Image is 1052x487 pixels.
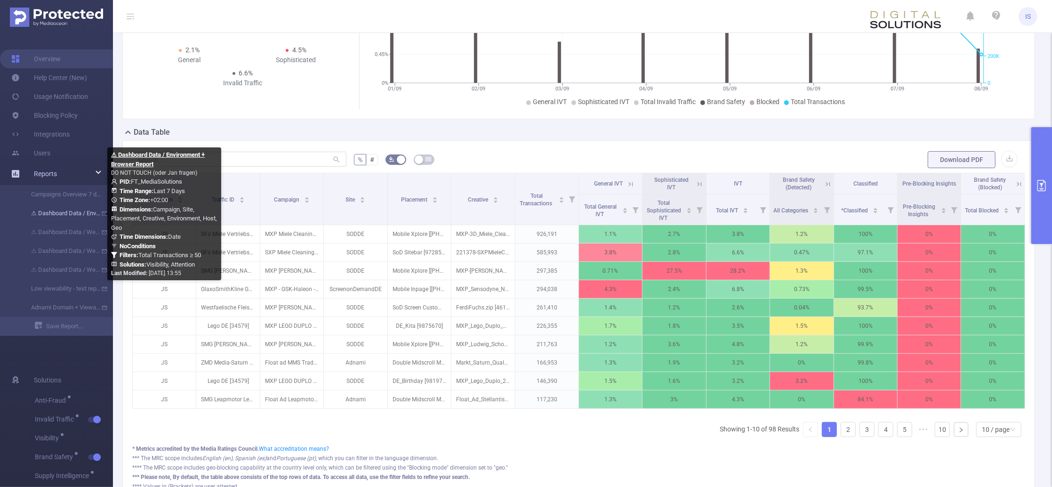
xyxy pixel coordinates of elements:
[902,180,956,187] span: Pre-Blocking Insights
[388,262,451,280] p: Mobile Xplore [[PHONE_NUMBER]]
[133,372,196,390] p: JS
[451,354,514,372] p: Markt_Saturn_Qualcomm_Q3_2025.zip [5555514]
[579,299,642,317] p: 1.4%
[120,233,181,240] span: Date
[426,156,431,162] i: icon: table
[515,317,578,335] p: 226,355
[884,195,897,225] i: Filter menu
[196,372,259,390] p: Lego DE [34579]
[642,372,706,390] p: 1.6%
[1012,195,1025,225] i: Filter menu
[133,299,196,317] p: JS
[579,372,642,390] p: 1.5%
[120,178,131,185] b: PID:
[274,196,301,203] span: Campaign
[770,299,833,317] p: 0.04%
[961,354,1025,372] p: 0%
[961,299,1025,317] p: 0%
[196,354,259,372] p: ZMD Media-Saturn Deutschland GmbH [35619]
[961,372,1025,390] p: 0%
[594,180,623,187] span: General IVT
[982,422,1010,437] div: 10 / page
[35,435,62,441] span: Visibility
[451,243,514,261] p: 221378-SXPMieleCleaningQ22025.zip [5498166]
[260,225,323,243] p: MXP Miele Cleaning Precision [DATE]-[DATE] [284045]
[196,280,259,298] p: GlaxoSmithKline GmbH & Co. KG [15166]
[11,144,50,162] a: Users
[961,243,1025,261] p: 0%
[707,335,770,353] p: 4.8%
[961,280,1025,298] p: 0%
[111,270,147,276] b: Last Modified:
[841,207,869,214] span: *Classified
[120,252,201,259] span: Total Transactions ≥ 50
[185,46,200,54] span: 2.1%
[111,170,197,176] span: DO NOT TOUCH (oder Jan fragen)
[35,454,76,460] span: Brand Safety
[493,195,498,198] i: icon: caret-up
[813,206,819,212] div: Sort
[642,262,706,280] p: 27.5%
[360,195,365,198] i: icon: caret-up
[773,207,810,214] span: All Categories
[579,225,642,243] p: 1.1%
[642,243,706,261] p: 2.8%
[1004,210,1009,212] i: icon: caret-down
[808,427,813,432] i: icon: left
[451,390,514,408] p: Float_Ad_Stellantis_Leapmotor_T03_Q3_2025.zip [5536129]
[133,280,196,298] p: JS
[1025,7,1031,26] span: IS
[196,225,259,243] p: SFo Miele Vertriebsgesellschaft Deutschland KG [35495]
[260,243,323,261] p: SXP Miele Cleaning Precision [DATE]-[DATE] [284049]
[388,354,451,372] p: Double Midscroll Mobile [[PHONE_NUMBER]]
[35,397,69,404] span: Anti-Fraud
[382,80,388,86] tspan: 0%
[879,422,893,437] a: 4
[903,203,935,218] span: Pre-Blocking Insights
[734,180,742,187] span: IVT
[19,204,102,223] a: ⚠ Dashboard Data / Environment + Browser Report
[111,206,217,231] span: Campaign, Site, Placement, Creative, Environment, Host, Geo
[388,335,451,353] p: Mobile Xplore [[PHONE_NUMBER]]
[579,243,642,261] p: 3.8%
[134,127,170,138] h2: Data Table
[988,80,990,86] tspan: 0
[791,98,845,106] span: Total Transactions
[935,422,949,437] a: 10
[11,125,70,144] a: Integrations
[578,98,629,106] span: Sophisticated IVT
[898,390,961,408] p: 0%
[136,55,243,65] div: General
[954,422,969,437] li: Next Page
[961,317,1025,335] p: 0%
[647,200,681,221] span: Total Sophisticated IVT
[260,372,323,390] p: MXP LEGO DUPLO Always On Q2 - Q3 2025 [280082]
[19,185,102,204] a: Campaigns Overview 7 days
[388,390,451,408] p: Double Midscroll Mobile [[PHONE_NUMBER]]
[642,280,706,298] p: 2.4%
[813,206,818,209] i: icon: caret-up
[834,317,897,335] p: 100%
[707,372,770,390] p: 3.2%
[468,196,490,203] span: Creative
[324,243,387,261] p: SODDE
[961,225,1025,243] p: 0%
[898,422,912,437] a: 5
[642,317,706,335] p: 1.8%
[654,177,689,191] span: Sophisticated IVT
[120,252,138,259] b: Filters :
[515,390,578,408] p: 117,230
[584,203,617,218] span: Total General IVT
[941,210,947,212] i: icon: caret-down
[743,206,748,212] div: Sort
[642,299,706,317] p: 1.2%
[941,206,947,212] div: Sort
[707,390,770,408] p: 4.3%
[259,446,329,452] a: What accreditation means?
[707,317,770,335] p: 3.5%
[324,225,387,243] p: SODDE
[878,422,893,437] li: 4
[961,390,1025,408] p: 0%
[11,87,88,106] a: Usage Notification
[19,242,102,260] a: ⚠ Dashboard Data / Weekly catch-up - [DATE]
